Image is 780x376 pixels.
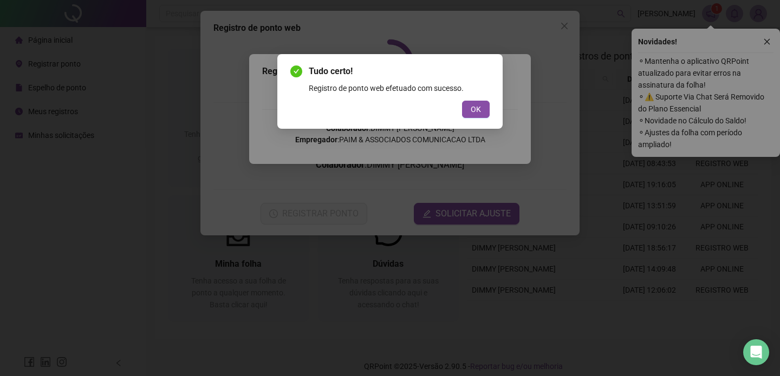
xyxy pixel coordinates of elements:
span: check-circle [290,65,302,77]
span: Tudo certo! [309,65,490,78]
button: OK [462,101,490,118]
span: OK [471,103,481,115]
div: Open Intercom Messenger [743,339,769,365]
div: Registro de ponto web efetuado com sucesso. [309,82,490,94]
